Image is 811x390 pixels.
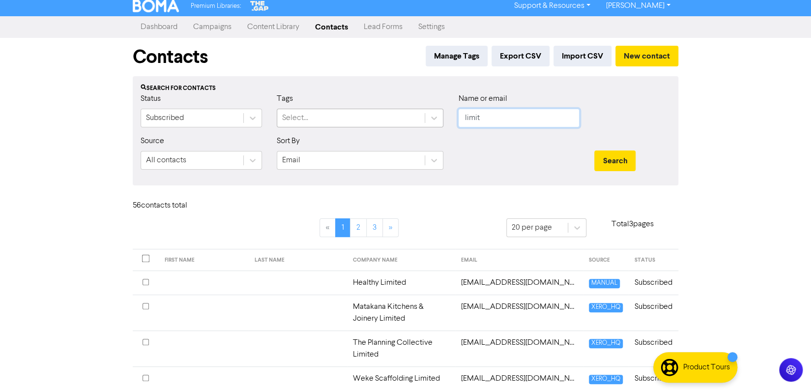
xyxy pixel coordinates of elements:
th: LAST NAME [249,249,347,271]
span: XERO_HQ [589,375,623,384]
a: Content Library [239,17,307,37]
div: All contacts [146,154,186,166]
div: Search for contacts [141,84,670,93]
div: Subscribed [146,112,184,124]
td: Healthy Limited [347,270,455,295]
a: Settings [410,17,453,37]
th: EMAIL [455,249,583,271]
button: New contact [615,46,678,66]
label: Tags [277,93,293,105]
td: accounts@thepc.co.nz [455,330,583,366]
label: Status [141,93,161,105]
p: Total 3 pages [586,218,679,230]
td: Subscribed [629,295,678,330]
button: Import CSV [553,46,611,66]
span: XERO_HQ [589,339,623,348]
iframe: Chat Widget [762,343,811,390]
td: Subscribed [629,330,678,366]
a: Page 3 [366,218,383,237]
span: MANUAL [589,279,620,288]
button: Manage Tags [426,46,488,66]
td: The Planning Collective Limited [347,330,455,366]
a: Page 1 is your current page [335,218,350,237]
td: Matakana Kitchens & Joinery Limited [347,295,455,330]
th: STATUS [629,249,678,271]
div: Email [282,154,300,166]
a: Dashboard [133,17,185,37]
a: Page 2 [350,218,367,237]
div: 20 per page [512,222,552,234]
td: Subscribed [629,270,678,295]
th: FIRST NAME [159,249,249,271]
label: Sort By [277,135,300,147]
a: Lead Forms [356,17,410,37]
span: XERO_HQ [589,303,623,312]
h1: Contacts [133,46,208,68]
a: Contacts [307,17,356,37]
th: SOURCE [583,249,629,271]
a: » [382,218,399,237]
div: Select... [282,112,308,124]
td: accounts@matakanakitchens.co.nz [455,295,583,330]
button: Export CSV [492,46,550,66]
a: Campaigns [185,17,239,37]
span: Premium Libraries: [191,3,241,9]
label: Source [141,135,164,147]
th: COMPANY NAME [347,249,455,271]
label: Name or email [458,93,507,105]
button: Search [594,150,636,171]
td: accounts@healthydigital.net [455,270,583,295]
h6: 56 contact s total [133,201,211,210]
